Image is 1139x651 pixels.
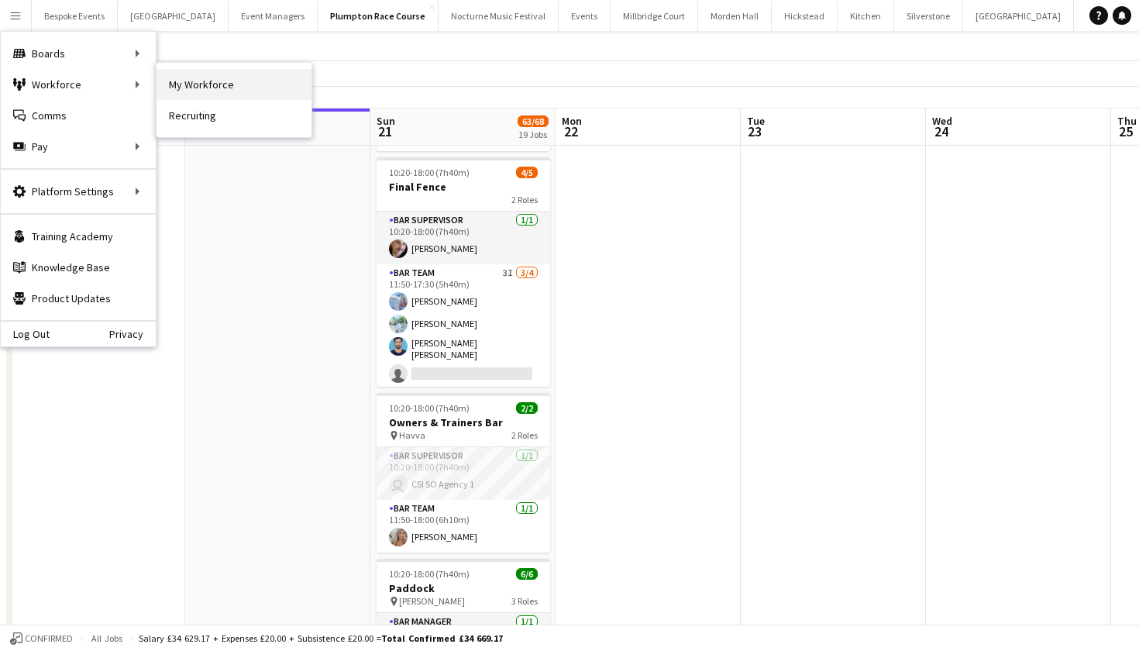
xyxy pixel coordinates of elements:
[930,122,952,140] span: 24
[1117,114,1137,128] span: Thu
[374,122,395,140] span: 21
[377,212,550,264] app-card-role: Bar Supervisor1/110:20-18:00 (7h40m)[PERSON_NAME]
[559,1,611,31] button: Events
[377,157,550,387] app-job-card: 10:20-18:00 (7h40m)4/5Final Fence2 RolesBar Supervisor1/110:20-18:00 (7h40m)[PERSON_NAME]Bar Team...
[516,167,538,178] span: 4/5
[88,632,126,644] span: All jobs
[118,1,229,31] button: [GEOGRAPHIC_DATA]
[377,447,550,500] app-card-role: Bar Supervisor1/110:20-18:00 (7h40m) CSI SO Agency 1
[562,114,582,128] span: Mon
[381,632,503,644] span: Total Confirmed £34 669.17
[1115,122,1137,140] span: 25
[377,500,550,553] app-card-role: Bar Team1/111:50-18:00 (6h10m)[PERSON_NAME]
[1,100,156,131] a: Comms
[389,568,470,580] span: 10:20-18:00 (7h40m)
[389,167,470,178] span: 10:20-18:00 (7h40m)
[516,568,538,580] span: 6/6
[511,595,538,607] span: 3 Roles
[772,1,838,31] button: Hickstead
[838,1,894,31] button: Kitchen
[377,393,550,553] app-job-card: 10:20-18:00 (7h40m)2/2Owners & Trainers Bar Havva2 RolesBar Supervisor1/110:20-18:00 (7h40m) CSI ...
[611,1,698,31] button: Millbridge Court
[377,415,550,429] h3: Owners & Trainers Bar
[32,1,118,31] button: Bespoke Events
[399,429,425,441] span: Havva
[8,630,75,647] button: Confirmed
[399,595,465,607] span: [PERSON_NAME]
[1,283,156,314] a: Product Updates
[1,221,156,252] a: Training Academy
[377,114,395,128] span: Sun
[25,633,73,644] span: Confirmed
[698,1,772,31] button: Morden Hall
[1,176,156,207] div: Platform Settings
[377,180,550,194] h3: Final Fence
[516,402,538,414] span: 2/2
[139,632,503,644] div: Salary £34 629.17 + Expenses £20.00 + Subsistence £20.00 =
[109,328,156,340] a: Privacy
[559,122,582,140] span: 22
[318,1,439,31] button: Plumpton Race Course
[518,129,548,140] div: 19 Jobs
[377,264,550,389] app-card-role: Bar Team3I3/411:50-17:30 (5h40m)[PERSON_NAME][PERSON_NAME][PERSON_NAME] [PERSON_NAME]
[439,1,559,31] button: Nocturne Music Festival
[1,328,50,340] a: Log Out
[894,1,963,31] button: Silverstone
[1,38,156,69] div: Boards
[229,1,318,31] button: Event Managers
[1,131,156,162] div: Pay
[157,100,311,131] a: Recruiting
[511,429,538,441] span: 2 Roles
[1,252,156,283] a: Knowledge Base
[518,115,549,127] span: 63/68
[511,194,538,205] span: 2 Roles
[377,581,550,595] h3: Paddock
[157,69,311,100] a: My Workforce
[747,114,765,128] span: Tue
[932,114,952,128] span: Wed
[389,402,470,414] span: 10:20-18:00 (7h40m)
[1,69,156,100] div: Workforce
[963,1,1074,31] button: [GEOGRAPHIC_DATA]
[745,122,765,140] span: 23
